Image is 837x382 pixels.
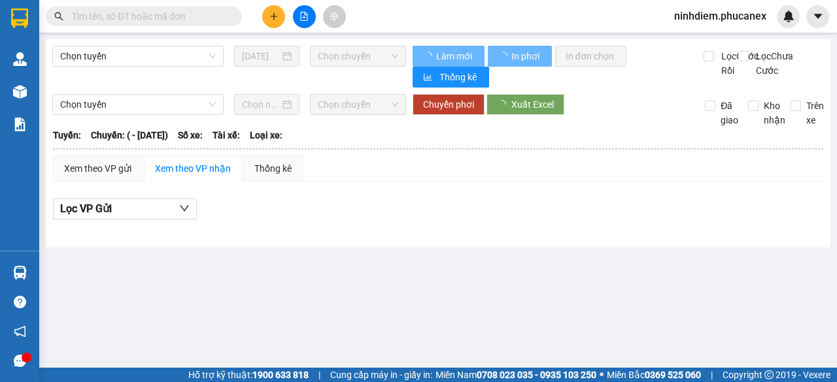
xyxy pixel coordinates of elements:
button: aim [323,5,346,28]
span: Chọn tuyến [60,95,216,114]
span: Chọn tuyến [60,46,216,66]
span: question-circle [14,296,26,308]
span: loading [498,52,509,61]
button: Lọc VP Gửi [53,199,197,219]
button: plus [262,5,285,28]
span: ninhdiem.phucanex [664,8,777,24]
img: logo-vxr [11,8,28,28]
span: aim [330,12,339,21]
input: 15/10/2025 [242,49,280,63]
img: solution-icon [13,118,27,131]
span: Tài xế: [213,128,240,142]
span: Kho nhận [759,99,791,127]
span: ⚪️ [600,372,604,377]
span: In phơi [511,49,541,63]
span: | [711,368,713,382]
button: Chuyển phơi [413,94,485,115]
button: caret-down [806,5,829,28]
span: Lọc Cước Rồi [716,49,760,78]
span: copyright [764,370,774,379]
span: loading [423,52,434,61]
button: file-add [293,5,316,28]
span: Hỗ trợ kỹ thuật: [188,368,309,382]
span: Đã giao [715,99,743,127]
span: Chọn chuyến [318,46,398,66]
img: warehouse-icon [13,52,27,66]
span: caret-down [812,10,824,22]
span: message [14,355,26,367]
strong: 0708 023 035 - 0935 103 250 [477,370,596,380]
button: In phơi [488,46,552,67]
span: Cung cấp máy in - giấy in: [330,368,432,382]
img: icon-new-feature [783,10,794,22]
strong: 0369 525 060 [645,370,701,380]
div: Thống kê [254,161,292,176]
span: Miền Nam [436,368,596,382]
span: Số xe: [178,128,203,142]
input: Chọn ngày [242,97,280,112]
span: file-add [299,12,309,21]
button: bar-chartThống kê [413,67,489,88]
span: Loại xe: [250,128,282,142]
button: Làm mới [413,46,485,67]
span: Thống kê [439,70,479,84]
span: notification [14,325,26,338]
span: Miền Bắc [607,368,701,382]
input: Tìm tên, số ĐT hoặc mã đơn [72,9,226,24]
img: warehouse-icon [13,85,27,99]
span: plus [269,12,279,21]
img: warehouse-icon [13,266,27,279]
strong: 1900 633 818 [252,370,309,380]
span: Làm mới [436,49,474,63]
button: Xuất Excel [487,94,564,115]
b: Tuyến: [53,130,81,140]
span: Chọn chuyến [318,95,398,114]
span: down [179,203,190,214]
span: Chuyến: ( - [DATE]) [91,128,168,142]
span: search [54,12,63,21]
button: In đơn chọn [555,46,626,67]
span: | [318,368,320,382]
span: Trên xe [801,99,829,127]
span: Lọc Chưa Cước [751,49,795,78]
div: Xem theo VP gửi [64,161,131,176]
div: Xem theo VP nhận [155,161,231,176]
span: bar-chart [423,72,434,83]
span: Lọc VP Gửi [60,200,112,217]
